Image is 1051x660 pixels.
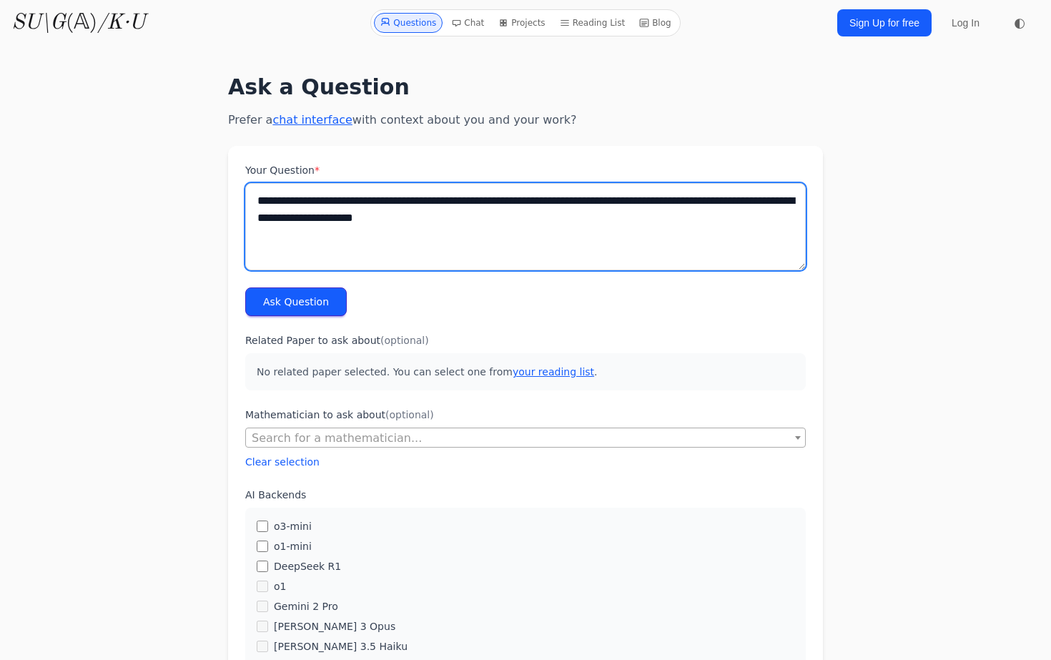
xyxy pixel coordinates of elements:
[274,599,338,614] label: Gemini 2 Pro
[245,428,806,448] span: Search for a mathematician...
[245,408,806,422] label: Mathematician to ask about
[245,455,320,469] button: Clear selection
[245,163,806,177] label: Your Question
[837,9,932,36] a: Sign Up for free
[513,366,594,378] a: your reading list
[274,579,286,593] label: o1
[445,13,490,33] a: Chat
[272,113,352,127] a: chat interface
[97,12,145,34] i: /K·U
[633,13,677,33] a: Blog
[385,409,434,420] span: (optional)
[274,519,312,533] label: o3-mini
[493,13,551,33] a: Projects
[11,10,145,36] a: SU\G(𝔸)/K·U
[274,539,312,553] label: o1-mini
[380,335,429,346] span: (optional)
[554,13,631,33] a: Reading List
[274,639,408,654] label: [PERSON_NAME] 3.5 Haiku
[274,619,395,634] label: [PERSON_NAME] 3 Opus
[274,559,341,573] label: DeepSeek R1
[245,353,806,390] p: No related paper selected. You can select one from .
[252,431,422,445] span: Search for a mathematician...
[943,10,988,36] a: Log In
[246,428,805,448] span: Search for a mathematician...
[11,12,66,34] i: SU\G
[374,13,443,33] a: Questions
[1014,16,1025,29] span: ◐
[228,74,823,100] h1: Ask a Question
[245,488,806,502] label: AI Backends
[228,112,823,129] p: Prefer a with context about you and your work?
[245,333,806,348] label: Related Paper to ask about
[1005,9,1034,37] button: ◐
[245,287,347,316] button: Ask Question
